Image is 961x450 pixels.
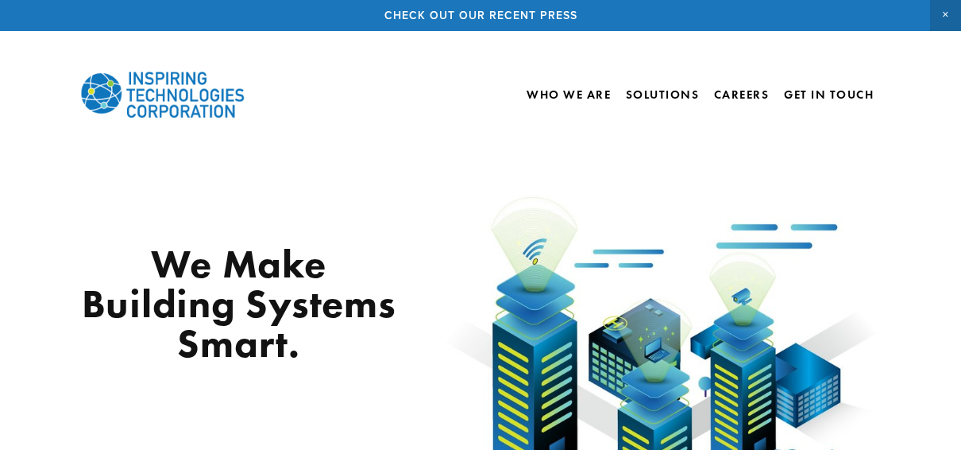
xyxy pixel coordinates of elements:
[714,81,770,108] a: Careers
[626,87,700,102] a: Solutions
[79,244,398,363] h1: We make Building Systems Smart.
[784,81,874,108] a: Get In Touch
[79,59,246,130] img: Inspiring Technologies Corp – A Building Technologies Company
[527,81,611,108] a: Who We Are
